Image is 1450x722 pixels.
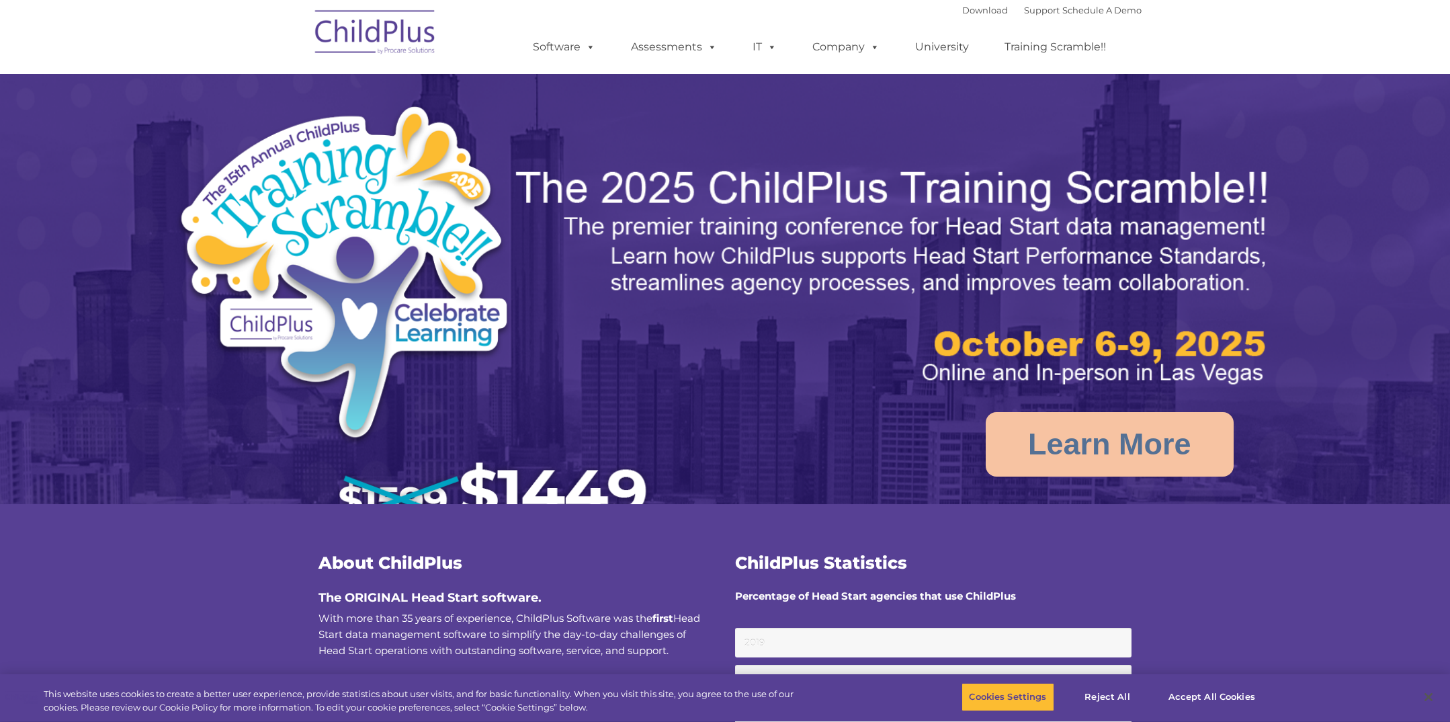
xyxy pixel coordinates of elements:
[519,34,609,61] a: Software
[652,612,673,625] b: first
[1062,5,1142,15] a: Schedule A Demo
[318,612,700,657] span: With more than 35 years of experience, ChildPlus Software was the Head Start data management soft...
[1024,5,1060,15] a: Support
[44,688,798,714] div: This website uses cookies to create a better user experience, provide statistics about user visit...
[799,34,893,61] a: Company
[902,34,982,61] a: University
[1066,683,1150,711] button: Reject All
[735,665,1132,694] small: 2017
[962,5,1008,15] a: Download
[1414,682,1443,712] button: Close
[735,628,1132,657] small: 2019
[735,553,907,573] span: ChildPlus Statistics
[1161,683,1263,711] button: Accept All Cookies
[617,34,730,61] a: Assessments
[318,553,462,573] span: About ChildPlus
[962,683,1054,711] button: Cookies Settings
[991,34,1119,61] a: Training Scramble!!
[308,1,443,68] img: ChildPlus by Procare Solutions
[962,5,1142,15] font: |
[318,590,542,605] span: The ORIGINAL Head Start software.
[735,590,1016,602] strong: Percentage of Head Start agencies that use ChildPlus
[739,34,790,61] a: IT
[986,412,1234,477] a: Learn More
